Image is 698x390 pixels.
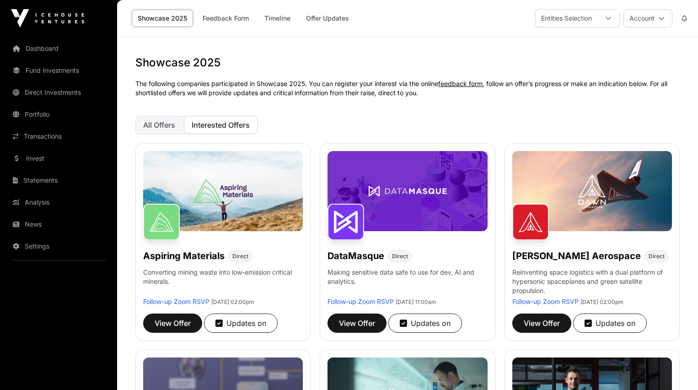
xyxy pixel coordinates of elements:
h1: Showcase 2025 [135,55,680,70]
div: Entities Selection [536,10,597,27]
button: View Offer [143,314,202,333]
span: [DATE] 02:00pm [580,298,623,305]
span: [DATE] 11:00am [396,298,436,305]
span: All Offers [143,120,175,130]
a: Follow-up Zoom RSVP [143,298,209,305]
a: Transactions [7,126,110,146]
button: View Offer [328,314,387,333]
img: Icehouse Ventures Logo [11,9,84,27]
a: Invest [7,148,110,168]
a: Showcase 2025 [132,10,193,27]
p: Reinventing space logistics with a dual platform of hypersonic spaceplanes and green satellite pr... [512,268,672,297]
span: [DATE] 02:00pm [211,298,254,305]
span: Direct [232,253,248,260]
span: View Offer [339,318,375,329]
iframe: Chat Widget [652,346,698,390]
button: Updates on [573,314,647,333]
button: All Offers [135,116,183,134]
span: Interested Offers [192,120,250,130]
span: View Offer [155,318,191,329]
p: Converting mining waste into low-emission critical minerals. [143,268,303,297]
div: Updates on [215,318,266,329]
h1: DataMasque [328,249,384,262]
a: News [7,214,110,234]
div: Updates on [400,318,451,329]
a: Offer Updates [300,10,355,27]
a: Feedback Form [197,10,255,27]
img: Aspiring Materials [143,204,180,240]
button: Updates on [204,314,278,333]
a: Dashboard [7,38,110,59]
a: Statements [7,170,110,190]
img: Aspiring-Banner.jpg [143,151,303,231]
h1: [PERSON_NAME] Aerospace [512,249,641,262]
img: DataMasque [328,204,364,240]
a: Follow-up Zoom RSVP [512,298,579,305]
img: Dawn-Banner.jpg [512,151,672,231]
a: Fund Investments [7,60,110,81]
p: The following companies participated in Showcase 2025. You can register your interest via the onl... [135,79,680,97]
a: Portfolio [7,104,110,125]
p: Making sensitive data safe to use for dev, AI and analytics. [328,268,487,297]
span: Direct [392,253,408,260]
h1: Aspiring Materials [143,249,225,262]
a: feedback form [438,80,483,87]
button: View Offer [512,314,571,333]
a: Settings [7,236,110,256]
span: Direct [649,253,665,260]
button: Updates on [388,314,462,333]
img: DataMasque-Banner.jpg [328,151,487,231]
button: Account [623,9,672,27]
span: View Offer [524,318,560,329]
img: Dawn Aerospace [512,204,549,240]
a: Direct Investments [7,82,110,103]
a: Follow-up Zoom RSVP [328,298,394,305]
div: Updates on [585,318,635,329]
a: Timeline [258,10,296,27]
button: Interested Offers [184,116,258,134]
a: Analysis [7,192,110,212]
